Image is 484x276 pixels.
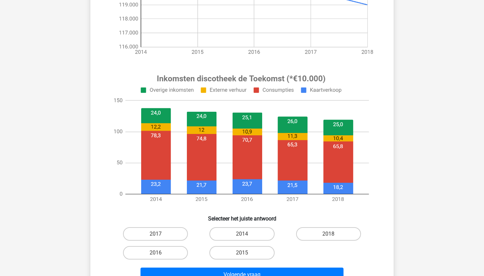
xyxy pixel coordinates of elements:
label: 2016 [123,246,188,260]
h6: Selecteer het juiste antwoord [101,210,383,222]
label: 2015 [209,246,274,260]
label: 2017 [123,227,188,241]
label: 2014 [209,227,274,241]
label: 2018 [296,227,361,241]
